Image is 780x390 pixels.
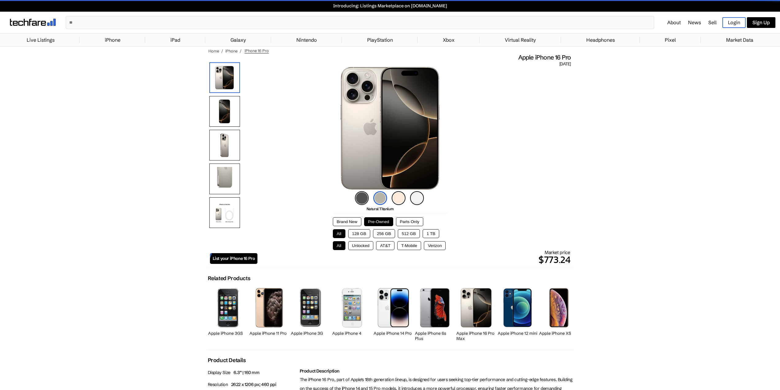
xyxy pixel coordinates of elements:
[342,288,362,327] img: iPhone 4s
[392,191,405,205] img: desert-titanium-icon
[378,288,409,327] img: iPhone 14 Pro
[209,197,240,228] img: What
[410,191,424,205] img: white-titanium-icon
[209,96,240,127] img: Front
[662,34,679,46] a: Pixel
[364,217,393,226] button: Pre-Owned
[167,34,183,46] a: iPad
[333,217,361,226] button: Brand New
[234,370,260,375] span: 6.3” | 160 mm
[332,285,372,343] a: iPhone 4s Apple iPhone 4
[539,331,579,336] h2: Apple iPhone XS
[398,229,420,238] button: 512 GB
[333,229,345,238] button: All
[240,48,242,53] span: /
[249,331,289,336] h2: Apple iPhone 11 Pro
[722,17,746,28] a: Login
[373,191,387,205] img: natural-titanium-icon
[376,241,394,250] button: AT&T
[559,61,571,67] span: [DATE]
[456,331,496,341] h2: Apple iPhone 16 Pro Max
[747,17,775,28] a: Sign Up
[456,285,496,343] a: iPhone 16 Pro Max Apple iPhone 16 Pro Max
[367,207,394,211] span: Natural Titanium
[209,62,240,93] img: iPhone 16 Pro
[257,252,570,267] p: $773.24
[208,357,246,364] h2: Product Details
[348,241,374,250] button: Unlocked
[227,34,249,46] a: Galaxy
[300,288,322,327] img: iPhone 3G
[374,331,413,336] h2: Apple iPhone 14 Pro
[102,34,124,46] a: iPhone
[341,67,439,190] img: iPhone 16 Pro
[231,382,276,387] span: 2622 x 1206 px; 460 ppi
[423,229,439,238] button: 1 TB
[3,3,777,9] a: Introducing: Listings Marketplace on [DOMAIN_NAME]
[440,34,458,46] a: Xbox
[424,241,446,250] button: Verizon
[225,48,238,53] a: iPhone
[256,288,283,327] img: iPhone 11 Pro
[221,48,223,53] span: /
[257,249,570,267] div: Market price
[209,164,240,194] img: Camera
[503,288,532,327] img: iPhone 12 mini
[502,34,539,46] a: Virtual Reality
[374,285,413,343] a: iPhone 14 Pro Apple iPhone 14 Pro
[332,331,372,336] h2: Apple iPhone 4
[245,48,269,53] span: iPhone 16 Pro
[208,285,248,343] a: iPhone 3GS Apple iPhone 3GS
[418,288,451,327] img: iPhone 6s Plus
[291,331,331,336] h2: Apple iPhone 3G
[355,191,369,205] img: black-titanium-icon
[373,229,395,238] button: 256 GB
[397,241,421,250] button: T-Mobile
[583,34,618,46] a: Headphones
[549,288,569,327] img: iPhone XS
[461,288,492,327] img: iPhone 16 Pro Max
[209,130,240,160] img: Rear
[293,34,320,46] a: Nintendo
[300,368,573,374] h2: Product Description
[208,275,250,282] h2: Related Products
[498,285,538,343] a: iPhone 12 mini Apple iPhone 12 mini
[539,285,579,343] a: iPhone XS Apple iPhone XS
[217,288,238,327] img: iPhone 3GS
[24,34,58,46] a: Live Listings
[333,241,345,250] button: All
[415,331,455,341] h2: Apple iPhone 6s Plus
[210,253,258,264] a: List your iPhone 16 Pro
[667,19,681,25] a: About
[208,380,297,389] p: Resolution
[396,217,423,226] button: Parts Only
[291,285,331,343] a: iPhone 3G Apple iPhone 3G
[415,285,455,343] a: iPhone 6s Plus Apple iPhone 6s Plus
[208,48,219,53] a: Home
[498,331,538,336] h2: Apple iPhone 12 mini
[688,19,701,25] a: News
[208,368,297,377] p: Display Size
[518,53,571,61] span: Apple iPhone 16 Pro
[208,331,248,336] h2: Apple iPhone 3GS
[213,256,255,261] span: List your iPhone 16 Pro
[249,285,289,343] a: iPhone 11 Pro Apple iPhone 11 Pro
[364,34,396,46] a: PlayStation
[10,19,56,26] img: techfare logo
[708,19,717,25] a: Sell
[723,34,756,46] a: Market Data
[348,229,370,238] button: 128 GB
